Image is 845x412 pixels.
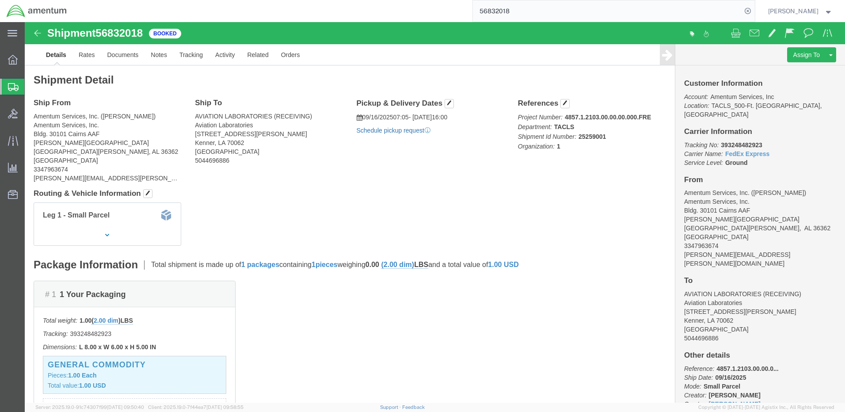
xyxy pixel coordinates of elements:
span: Client: 2025.19.0-7f44ea7 [148,404,244,410]
input: Search for shipment number, reference number [473,0,742,22]
a: Feedback [402,404,425,410]
span: [DATE] 09:58:55 [206,404,244,410]
span: Server: 2025.19.0-91c74307f99 [35,404,144,410]
a: Support [380,404,402,410]
img: logo [6,4,67,18]
span: Copyright © [DATE]-[DATE] Agistix Inc., All Rights Reserved [698,404,834,411]
iframe: FS Legacy Container [25,22,845,403]
button: [PERSON_NAME] [768,6,833,16]
span: Judy Smith [768,6,818,16]
span: [DATE] 09:50:40 [107,404,144,410]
